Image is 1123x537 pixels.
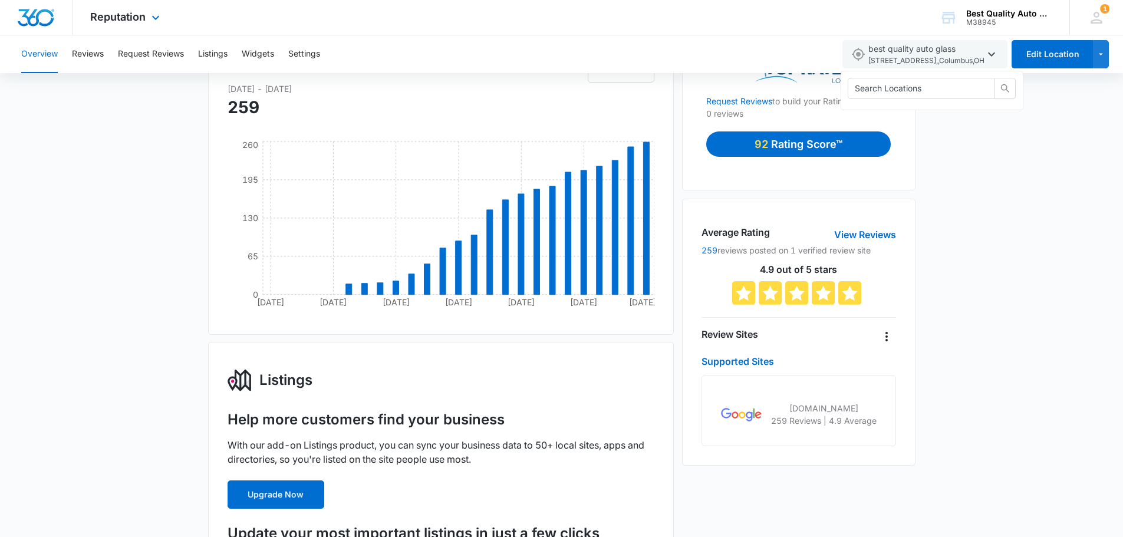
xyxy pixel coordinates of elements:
p: 259 Reviews | 4.9 Average [771,414,877,427]
button: Upgrade Now [228,480,324,509]
p: 0 reviews [706,107,891,120]
div: account id [966,18,1052,27]
button: Listings [198,35,228,73]
a: 259 [702,245,717,255]
tspan: [DATE] [571,297,598,307]
p: With our add-on Listings product, you can sync your business data to 50+ local sites, apps and di... [228,438,655,466]
tspan: 195 [242,174,258,185]
button: Edit Location [1012,40,1093,68]
button: Reviews [72,35,104,73]
p: 4.9 out of 5 stars [702,265,895,274]
p: [DATE] - [DATE] [228,83,655,95]
p: Rating Score™ [771,136,842,152]
button: search [994,78,1016,99]
tspan: 130 [242,213,258,223]
button: Widgets [242,35,274,73]
button: Request Reviews [118,35,184,73]
h4: Average Rating [702,225,770,239]
h3: Listings [259,370,312,391]
tspan: [DATE] [320,297,347,307]
h1: Help more customers find your business [228,411,505,429]
span: [STREET_ADDRESS], , Columbus , OH [868,55,984,67]
span: 1 [1100,4,1109,14]
button: Settings [288,35,320,73]
tspan: [DATE] [508,297,535,307]
div: notifications count [1100,4,1109,14]
tspan: 65 [247,251,258,261]
div: account name [966,9,1052,18]
a: Supported Sites [702,355,774,367]
a: View Reviews [834,228,896,242]
tspan: 0 [252,289,258,299]
tspan: [DATE] [382,297,409,307]
span: best quality auto glass [868,42,984,67]
button: Overflow Menu [877,327,896,346]
tspan: [DATE] [257,297,284,307]
p: [DOMAIN_NAME] [771,402,877,414]
a: Request Reviews [706,96,772,106]
p: to build your Rating Score™ [706,83,891,107]
h4: Review Sites [702,327,758,341]
p: reviews posted on 1 verified review site [702,244,895,256]
span: 259 [228,97,259,117]
span: search [995,84,1015,93]
tspan: [DATE] [445,297,472,307]
input: Search Locations [855,82,979,95]
tspan: 260 [242,140,258,150]
p: 92 [755,136,771,152]
tspan: [DATE] [629,297,656,307]
span: Reputation [90,11,146,23]
button: Overview [21,35,58,73]
button: best quality auto glass[STREET_ADDRESS],,Columbus,OH [842,40,1007,68]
